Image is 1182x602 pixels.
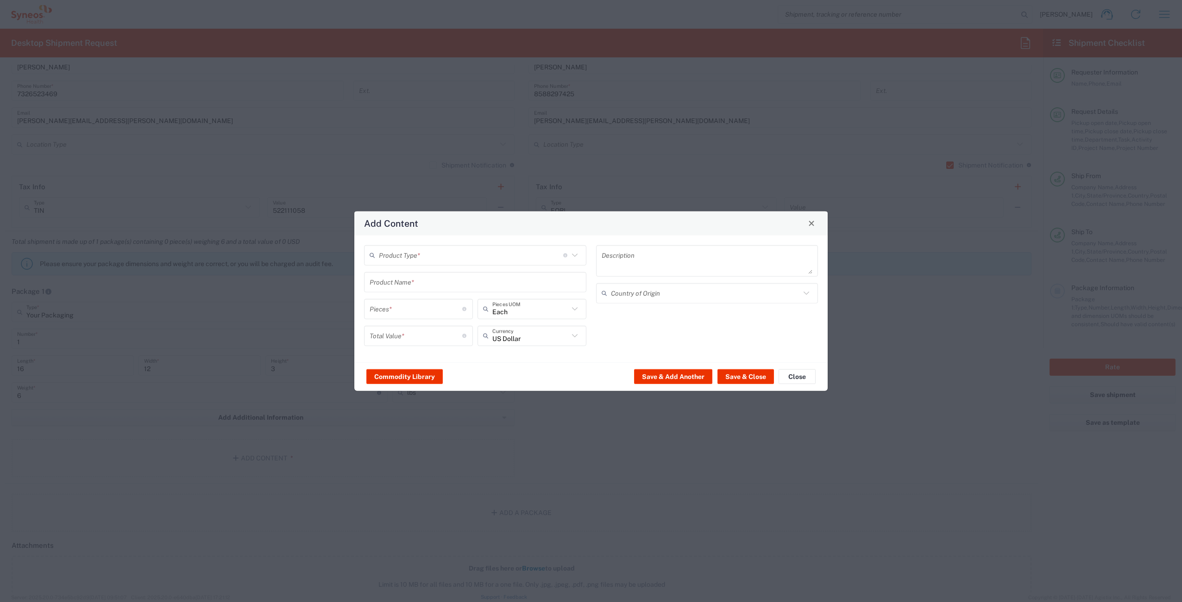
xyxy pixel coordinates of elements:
[779,369,816,384] button: Close
[366,369,443,384] button: Commodity Library
[634,369,712,384] button: Save & Add Another
[717,369,774,384] button: Save & Close
[805,217,818,230] button: Close
[364,217,418,230] h4: Add Content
